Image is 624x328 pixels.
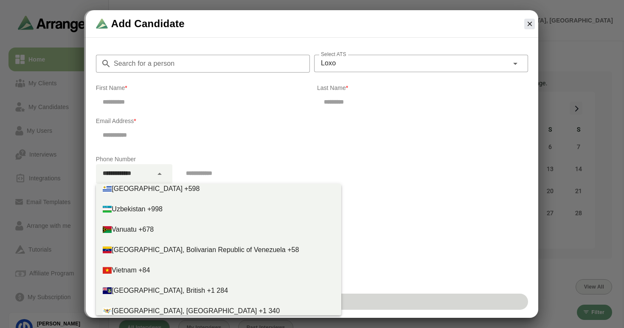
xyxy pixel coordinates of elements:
[96,83,307,93] p: First Name
[112,287,228,294] span: [GEOGRAPHIC_DATA], British +1 284
[112,226,154,233] span: Vanuatu +678
[321,58,336,69] span: Loxo
[112,246,299,253] span: [GEOGRAPHIC_DATA], Bolivarian Republic of Venezuela +58
[112,266,150,274] span: Vietnam +84
[96,154,528,164] p: Phone Number
[112,185,200,192] span: [GEOGRAPHIC_DATA] +598
[112,205,163,213] span: Uzbekistan +998
[96,116,528,126] p: Email Address
[317,83,528,93] p: Last Name
[112,307,280,314] span: [GEOGRAPHIC_DATA], [GEOGRAPHIC_DATA] +1 340
[111,17,185,31] span: Add Candidate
